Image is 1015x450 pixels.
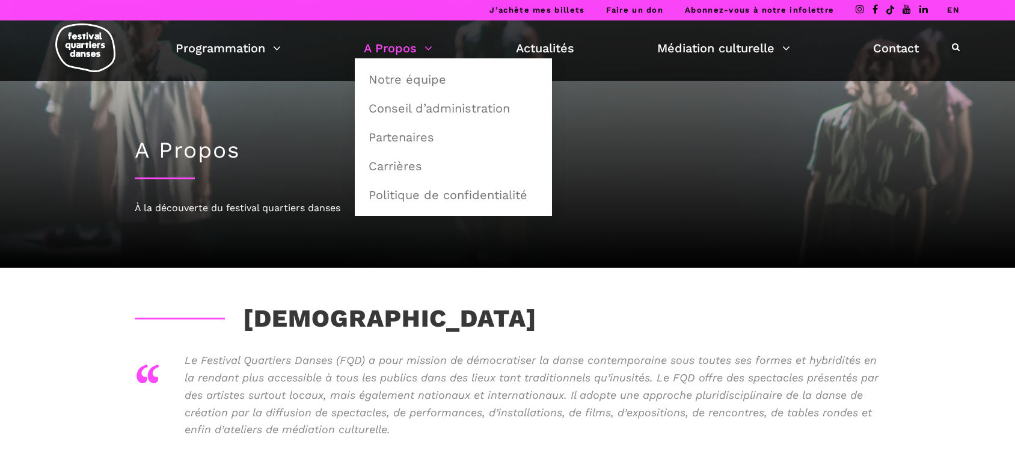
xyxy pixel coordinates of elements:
[364,38,432,58] a: A Propos
[185,352,880,439] p: Le Festival Quartiers Danses (FQD) a pour mission de démocratiser la danse contemporaine sous tou...
[135,200,880,216] div: À la découverte du festival quartiers danses
[361,181,545,209] a: Politique de confidentialité
[361,94,545,122] a: Conseil d’administration
[947,5,960,14] a: EN
[873,38,919,58] a: Contact
[135,346,161,418] div: “
[685,5,834,14] a: Abonnez-vous à notre infolettre
[606,5,663,14] a: Faire un don
[361,152,545,180] a: Carrières
[516,38,574,58] a: Actualités
[135,304,537,334] h3: [DEMOGRAPHIC_DATA]
[657,38,790,58] a: Médiation culturelle
[361,123,545,151] a: Partenaires
[489,5,584,14] a: J’achète mes billets
[176,38,281,58] a: Programmation
[135,137,880,164] h1: A Propos
[361,66,545,93] a: Notre équipe
[55,23,115,72] img: logo-fqd-med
